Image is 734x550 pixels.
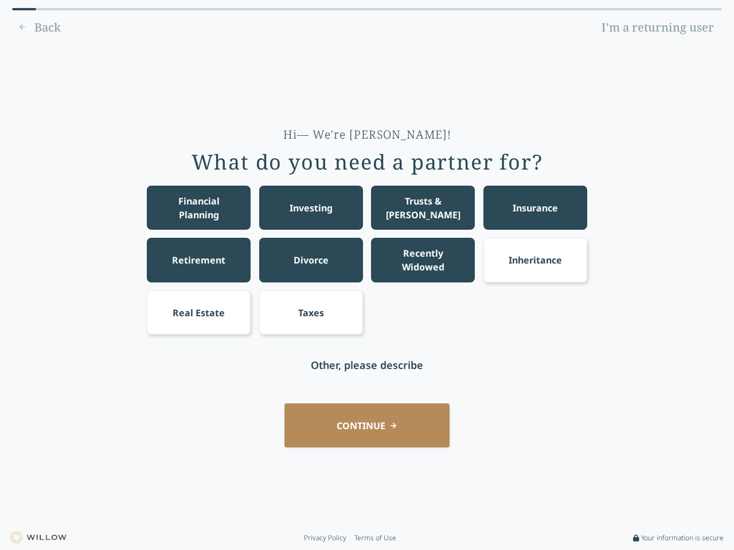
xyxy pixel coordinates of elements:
div: Investing [290,201,333,215]
div: Real Estate [173,306,225,320]
div: 0% complete [12,8,36,10]
a: Terms of Use [354,533,396,543]
div: Insurance [513,201,558,215]
div: Hi— We're [PERSON_NAME]! [283,127,451,143]
a: I'm a returning user [594,18,722,37]
div: Recently Widowed [382,246,464,274]
div: Inheritance [509,253,562,267]
div: Other, please describe [311,357,423,373]
a: Privacy Policy [304,533,346,543]
div: Financial Planning [158,194,240,222]
div: Divorce [294,253,329,267]
div: Trusts & [PERSON_NAME] [382,194,464,222]
img: Willow logo [10,532,67,544]
div: Retirement [172,253,225,267]
div: Taxes [298,306,324,320]
div: What do you need a partner for? [192,151,543,174]
span: Your information is secure [641,533,724,543]
button: CONTINUE [284,403,450,447]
